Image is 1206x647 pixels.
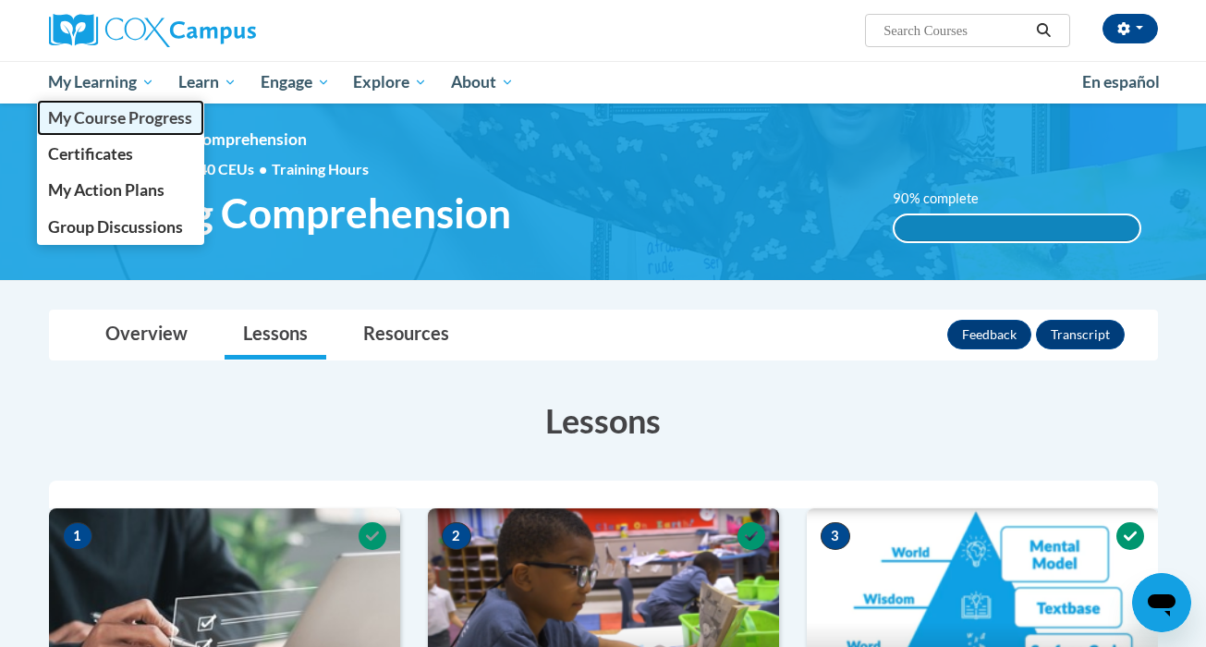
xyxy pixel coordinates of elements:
[129,129,307,149] span: Reading Comprehension
[37,172,205,208] a: My Action Plans
[1082,72,1160,92] span: En español
[439,61,526,104] a: About
[37,209,205,245] a: Group Discussions
[166,61,249,104] a: Learn
[48,108,192,128] span: My Course Progress
[48,144,133,164] span: Certificates
[63,522,92,550] span: 1
[48,180,164,200] span: My Action Plans
[225,311,326,360] a: Lessons
[48,71,154,93] span: My Learning
[1036,320,1125,349] button: Transcript
[37,136,205,172] a: Certificates
[1029,19,1057,42] button: Search
[345,311,468,360] a: Resources
[821,522,850,550] span: 3
[49,397,1158,444] h3: Lessons
[1102,14,1158,43] button: Account Settings
[272,160,369,177] span: Training Hours
[442,522,471,550] span: 2
[48,217,183,237] span: Group Discussions
[1070,63,1172,102] a: En español
[893,189,999,209] label: 90% complete
[87,311,206,360] a: Overview
[37,100,205,136] a: My Course Progress
[37,61,167,104] a: My Learning
[249,61,342,104] a: Engage
[49,14,256,47] img: Cox Campus
[1132,573,1191,632] iframe: Button to launch messaging window
[947,320,1031,349] button: Feedback
[65,189,511,238] span: Reading Comprehension
[353,71,427,93] span: Explore
[21,61,1186,104] div: Main menu
[261,71,330,93] span: Engage
[451,71,514,93] span: About
[49,14,400,47] a: Cox Campus
[259,160,267,177] span: •
[187,159,272,179] span: 0.40 CEUs
[882,19,1029,42] input: Search Courses
[341,61,439,104] a: Explore
[178,71,237,93] span: Learn
[895,215,1139,241] div: 100%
